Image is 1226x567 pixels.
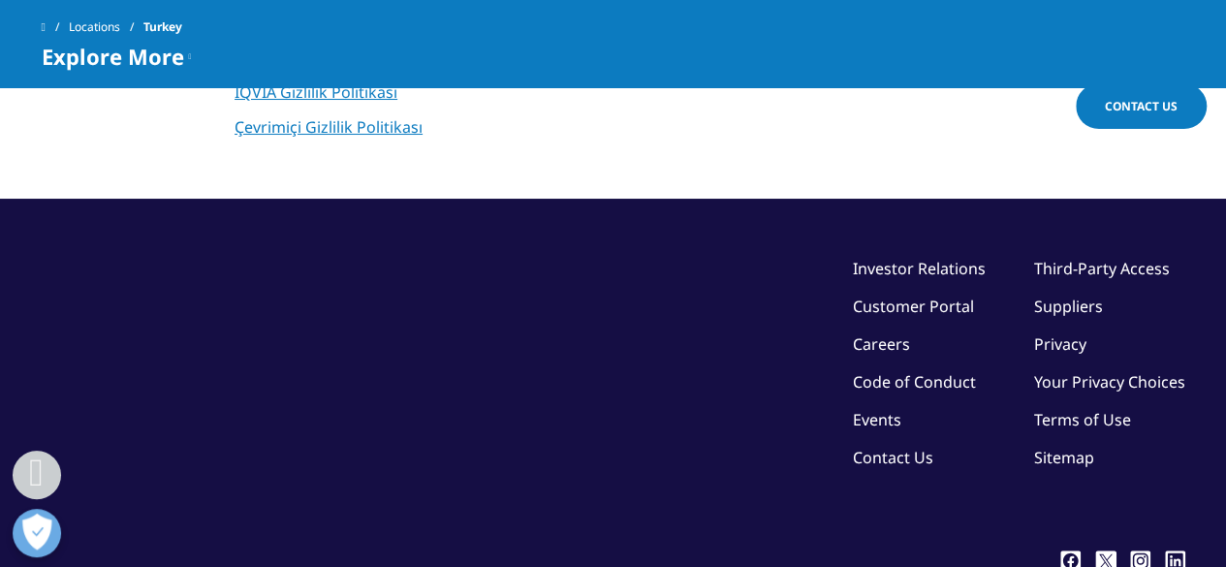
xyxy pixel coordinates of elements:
[1034,333,1086,355] a: Privacy
[1034,409,1131,430] a: Terms of Use
[235,116,423,138] a: Çevrimiçi Gizlilik Politikası
[853,409,901,430] a: Events
[853,258,986,279] a: Investor Relations
[853,371,976,393] a: Code of Conduct
[1034,447,1094,468] a: Sitemap
[143,10,182,45] span: Turkey
[1076,83,1207,129] a: Contact Us
[853,296,974,317] a: Customer Portal
[1034,296,1103,317] a: Suppliers
[235,81,397,103] a: IQVIA Gizlilik Politikası
[69,10,143,45] a: Locations
[853,447,933,468] a: Contact Us
[13,509,61,557] button: Açık Tercihler
[1034,371,1185,393] a: Your Privacy Choices
[1034,258,1170,279] a: Third-Party Access
[42,45,184,68] span: Explore More
[1105,98,1178,114] span: Contact Us
[853,333,910,355] a: Careers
